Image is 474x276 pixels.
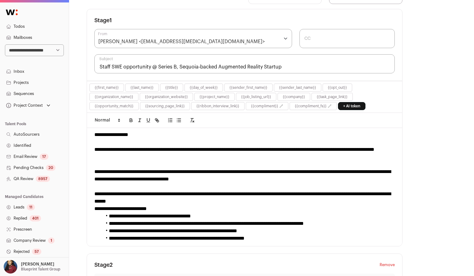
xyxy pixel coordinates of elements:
[145,94,188,99] button: {{organization_website}}
[2,6,21,19] img: Wellfound
[4,260,17,274] img: 10010497-medium_jpg
[328,85,347,90] button: {{opt_out}}
[251,104,278,109] button: {{compliment}}
[295,104,327,109] button: {{compliment_fs}}
[21,267,60,272] p: Blueprint Talent Group
[95,104,134,109] button: {{opportunity_match}}
[21,262,54,267] p: [PERSON_NAME]
[241,94,271,99] button: {{job_listing_url}}
[145,104,185,109] button: {{sourcing_page_link}}
[5,103,43,108] div: Project Context
[299,29,395,48] input: CC
[94,54,395,73] input: Subject
[380,261,395,269] button: Remove
[165,85,178,90] button: {{title}}
[2,260,62,274] button: Open dropdown
[32,249,41,255] div: 57
[95,94,133,99] button: {{organization_name}}
[196,104,239,109] button: {{ribbon_interview_link}}
[30,215,41,221] div: 401
[338,102,365,110] a: + AI token
[98,38,265,45] div: [PERSON_NAME] <[EMAIL_ADDRESS][MEDICAL_DATA][DOMAIN_NAME]>
[94,261,113,269] h3: Stage
[283,94,305,99] button: {{company}}
[190,85,218,90] button: {{day_of_week}}
[36,176,50,182] div: 8957
[200,94,229,99] button: {{project_name}}
[5,101,52,110] button: Open dropdown
[109,18,112,23] span: 1
[130,85,154,90] button: {{last_name}}
[40,154,48,160] div: 17
[109,262,113,268] span: 2
[229,85,267,90] button: {{sender_first_name}}
[48,237,55,244] div: 1
[27,204,35,210] div: 11
[94,17,112,24] h3: Stage
[95,85,119,90] button: {{first_name}}
[317,94,348,99] button: {{task_page_link}}
[279,85,316,90] button: {{sender_last_name}}
[46,165,56,171] div: 20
